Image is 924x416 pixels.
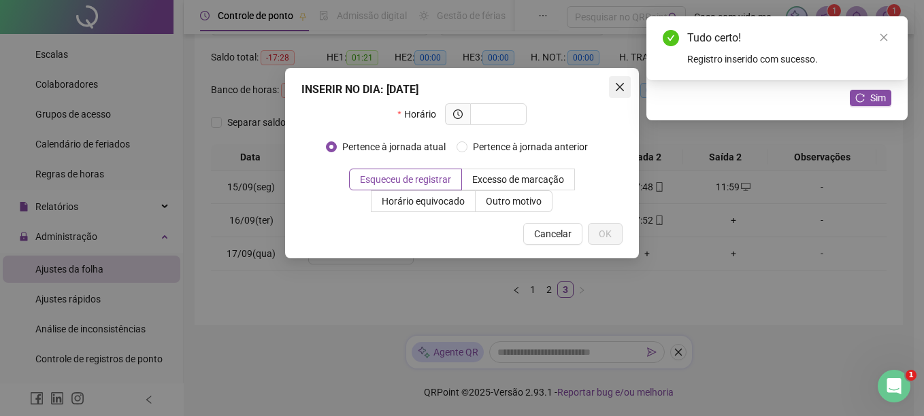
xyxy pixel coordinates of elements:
[663,30,679,46] span: check-circle
[453,109,463,119] span: clock-circle
[523,223,582,245] button: Cancelar
[360,174,451,185] span: Esqueceu de registrar
[467,139,593,154] span: Pertence à jornada anterior
[906,370,917,381] span: 1
[850,90,891,106] button: Sim
[397,103,444,125] label: Horário
[870,90,886,105] span: Sim
[878,370,910,402] iframe: Intercom live chat
[687,52,891,67] div: Registro inserido com sucesso.
[337,139,451,154] span: Pertence à jornada atual
[876,30,891,45] a: Close
[534,226,572,241] span: Cancelar
[588,223,623,245] button: OK
[879,33,889,42] span: close
[382,196,465,207] span: Horário equivocado
[855,93,865,103] span: reload
[687,30,891,46] div: Tudo certo!
[609,76,631,98] button: Close
[472,174,564,185] span: Excesso de marcação
[301,82,623,98] div: INSERIR NO DIA : [DATE]
[614,82,625,92] span: close
[486,196,542,207] span: Outro motivo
